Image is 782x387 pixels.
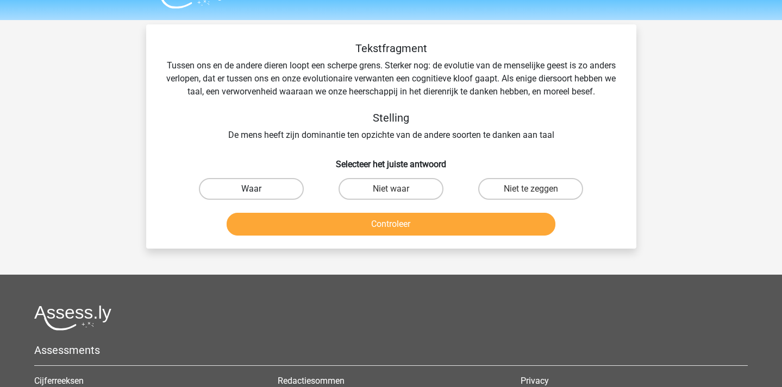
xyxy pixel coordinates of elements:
a: Cijferreeksen [34,376,84,386]
a: Privacy [521,376,549,386]
h5: Stelling [164,111,619,124]
h5: Assessments [34,344,748,357]
label: Waar [199,178,304,200]
img: Assessly logo [34,305,111,331]
a: Redactiesommen [278,376,345,386]
button: Controleer [227,213,555,236]
h6: Selecteer het juiste antwoord [164,150,619,169]
h5: Tekstfragment [164,42,619,55]
label: Niet waar [339,178,443,200]
div: Tussen ons en de andere dieren loopt een scherpe grens. Sterker nog: de evolutie van de menselijk... [164,42,619,142]
label: Niet te zeggen [478,178,583,200]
